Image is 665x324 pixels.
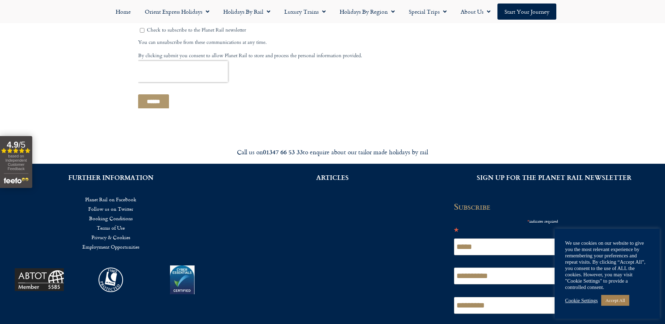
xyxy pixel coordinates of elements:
div: Call us on to enquire about our tailor made holidays by rail [136,148,529,156]
a: Cookie Settings [565,297,598,304]
a: Planet Rail on Facebook [11,195,211,204]
a: Holidays by Rail [216,4,277,20]
a: Booking Conditions [11,214,211,223]
h2: Subscribe [454,202,563,211]
span: By telephone [8,263,39,271]
a: Terms of Use [11,223,211,232]
a: Special Trips [402,4,454,20]
nav: Menu [4,4,661,20]
strong: 01347 66 53 33 [263,147,303,156]
a: Accept All [601,295,629,306]
h2: FURTHER INFORMATION [11,174,211,181]
input: By telephone [2,264,6,269]
input: By email [2,255,6,259]
a: Employment Opportunities [11,242,211,251]
a: Luxury Trains [277,4,333,20]
a: Start your Journey [497,4,556,20]
a: Holidays by Region [333,4,402,20]
nav: Menu [11,195,211,251]
a: Follow us on Twitter [11,204,211,214]
a: Orient Express Holidays [138,4,216,20]
a: Privacy & Cookies [11,232,211,242]
a: About Us [454,4,497,20]
span: Your last name [124,157,160,164]
div: indicates required [454,216,558,225]
div: We use cookies on our website to give you the most relevant experience by remembering your prefer... [565,240,649,290]
h2: SIGN UP FOR THE PLANET RAIL NEWSLETTER [454,174,654,181]
span: By email [8,254,29,262]
a: Home [109,4,138,20]
h2: ARTICLES [232,174,433,181]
